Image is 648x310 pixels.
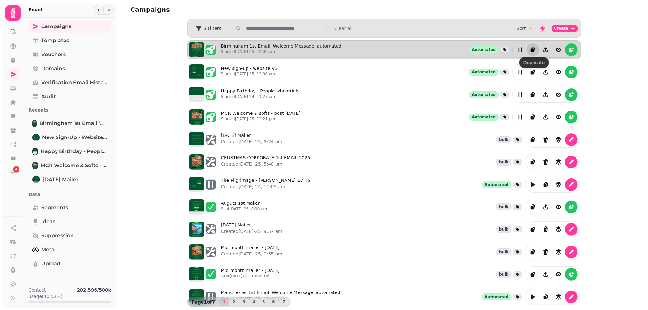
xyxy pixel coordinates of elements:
img: aHR0cHM6Ly9zdGFtcGVkZS1zZXJ2aWNlLXByb2QtdGVtcGxhdGUtcHJldmlld3MuczMuZXUtd2VzdC0xLmFtYXpvbmF3cy5jb... [189,109,204,125]
button: view [552,88,565,101]
a: [DATE] MailerCreated[DATE]-25, 9:24 am [221,132,283,147]
a: Happy Birthday - People who drinkStarted[DATE]-24, 11:27 am [221,88,299,102]
p: Data [28,188,111,200]
button: duplicate [527,66,539,78]
button: Share campaign preview [539,201,552,213]
p: Created [DATE]-25, 9:24 am [221,138,283,145]
span: MCR Welcome & softs - post [DATE] [41,162,107,169]
span: Templates [41,37,69,44]
button: duplicate [539,178,552,191]
button: edit [565,291,578,303]
button: view [552,111,565,123]
button: reports [565,88,578,101]
span: Suppression [41,232,74,240]
p: Started [DATE]-25, 12:00 am [221,49,342,54]
div: bulk [496,248,511,255]
button: revisions [552,246,565,258]
span: Segments [41,204,68,211]
button: reports [565,43,578,56]
span: Audit [41,93,56,100]
button: edit [514,66,527,78]
img: aHR0cHM6Ly9zdGFtcGVkZS1zZXJ2aWNlLXByb2QtdGVtcGxhdGUtcHJldmlld3MuczMuZXUtd2VzdC0xLmFtYXpvbmF3cy5jb... [189,42,204,57]
a: MCR Welcome & softs - post [DATE]Started[DATE]-25, 12:21 pm [221,110,301,124]
button: revisions [552,178,565,191]
div: Automated [482,293,512,300]
a: Happy Birthday - People who drinkHappy Birthday - People who drink [28,145,111,158]
button: view [552,268,565,281]
div: Automated [469,91,499,98]
a: New sign-up - website V3Started[DATE]-25, 12:00 am [221,65,278,79]
a: Vouchers [28,48,111,61]
span: 4 [251,300,256,304]
a: Segments [28,201,111,214]
button: Delete [539,223,552,236]
button: edit [565,178,578,191]
img: MCR Welcome & softs - post 14th Jul [33,162,37,169]
p: Page 1 of 7 [189,299,218,305]
button: reports [565,201,578,213]
span: Birmingham 1st Email 'Welcome Message' automated [39,120,107,127]
button: 4 [249,298,259,306]
p: Started [DATE]-25, 12:21 pm [221,116,301,122]
span: Vouchers [41,51,66,58]
button: edit [565,246,578,258]
span: 3 Filters [204,26,221,31]
div: Automated [469,114,499,121]
button: revisions [552,223,565,236]
button: 3 Filters [190,23,226,33]
p: Contact usage (40.52%) [28,287,74,299]
p: Created [DATE]-25, 5:40 pm [221,161,310,167]
button: edit [527,178,539,191]
p: Created [DATE]-25, 9:57 am [221,228,283,234]
div: bulk [496,203,511,210]
button: edit [565,133,578,146]
b: 202,596 / 500k [77,287,111,292]
div: Automated [469,46,499,53]
span: Create [554,26,568,30]
p: Created [DATE]-25, 12:43 pm [221,296,340,302]
button: duplicate [527,88,539,101]
button: Share campaign preview [539,43,552,56]
a: Mid month mailer - [DATE]Sent[DATE]-25, 10:00 am [221,267,280,281]
nav: Tabs [23,18,116,282]
button: reports [565,268,578,281]
span: 3 [241,300,247,304]
span: 7 [281,300,286,304]
img: aHR0cHM6Ly9zdGFtcGVkZS1zZXJ2aWNlLXByb2QtdGVtcGxhdGUtcHJldmlld3MuczMuZXUtd2VzdC0xLmFtYXpvbmF3cy5jb... [189,289,204,305]
a: Suppression [28,229,111,242]
a: CRUSTMAS CORPORATE 1st EMAIL 2025Created[DATE]-25, 5:40 pm [221,154,310,170]
img: aHR0cHM6Ly9zdGFtcGVkZS1zZXJ2aWNlLXByb2QtdGVtcGxhdGUtcHJldmlld3MuczMuZXUtd2VzdC0xLmFtYXpvbmF3cy5jb... [189,199,204,215]
a: Upload [28,257,111,270]
span: Campaigns [41,23,71,30]
button: duplicate [527,201,539,213]
button: edit [565,223,578,236]
img: Happy Birthday - People who drink [33,148,37,155]
p: Started [DATE]-24, 11:27 am [221,94,299,99]
img: aHR0cHM6Ly9zdGFtcGVkZS1zZXJ2aWNlLXByb2QtdGVtcGxhdGUtcHJldmlld3MuczMuZXUtd2VzdC0xLmFtYXpvbmF3cy5jb... [189,267,204,282]
button: Delete [539,246,552,258]
a: Verification email history [28,76,111,89]
div: bulk [496,271,511,278]
button: duplicate [539,291,552,303]
button: 7 [279,298,289,306]
button: duplicate [527,111,539,123]
a: The Pilgrimage - [PERSON_NAME] EDITSCreated[DATE]-24, 11:05 am [221,177,311,192]
a: Mid month mailer - [DATE]Created[DATE]-25, 9:55 am [221,244,283,260]
button: revisions [552,156,565,168]
button: duplicate [527,223,539,236]
span: Upload [41,260,60,268]
button: duplicate [527,156,539,168]
button: reports [565,66,578,78]
button: 3 [239,298,249,306]
a: Birmingham 1st Email 'Welcome Message' automatedStarted[DATE]-25, 12:00 am [221,43,342,57]
div: Duplicate [519,57,549,68]
img: aHR0cHM6Ly9zdGFtcGVkZS1zZXJ2aWNlLXByb2QtdGVtcGxhdGUtcHJldmlld3MuczMuZXUtd2VzdC0xLmFtYXpvbmF3cy5jb... [189,154,204,170]
span: Meta [41,246,55,254]
a: Templates [28,34,111,47]
button: edit [514,88,527,101]
button: view [552,201,565,213]
img: aHR0cHM6Ly9zdGFtcGVkZS1zZXJ2aWNlLXByb2QtdGVtcGxhdGUtcHJldmlld3MuczMuZXUtd2VzdC0xLmFtYXpvbmF3cy5jb... [189,222,204,237]
button: Delete [539,133,552,146]
button: edit [527,291,539,303]
a: MCR Welcome & softs - post 14th JulMCR Welcome & softs - post [DATE] [28,159,111,172]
